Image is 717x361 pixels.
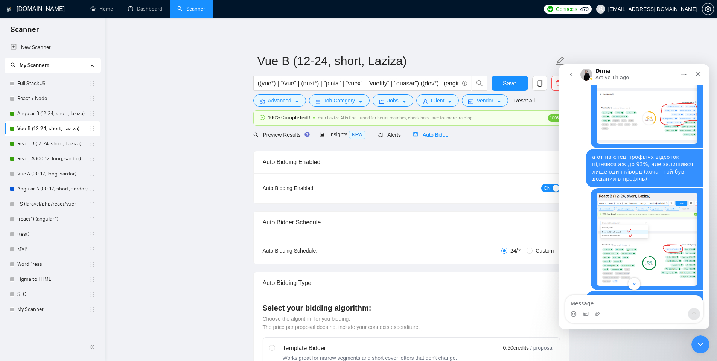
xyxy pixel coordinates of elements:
span: holder [89,111,95,117]
button: Save [492,76,528,91]
div: govlech@gmail.com says… [6,227,145,266]
span: caret-down [294,99,300,104]
div: govlech@gmail.com says… [6,85,145,124]
span: Connects: [556,5,578,13]
span: search [11,62,16,68]
a: Reset All [514,96,535,105]
a: React B (12-24, short, Laziza) [17,136,89,151]
a: WordPress [17,257,89,272]
a: dashboardDashboard [128,6,162,12]
span: holder [89,261,95,267]
button: Emoji picker [12,247,18,253]
span: holder [89,156,95,162]
a: SEO [17,287,89,302]
div: Auto Bidding Schedule: [263,247,362,255]
span: Scanner [5,24,45,40]
span: holder [89,126,95,132]
a: Angular B (12-24, short, laziza) [17,106,89,121]
span: Preview Results [253,132,308,138]
span: Jobs [387,96,399,105]
span: Job Category [324,96,355,105]
button: delete [551,76,566,91]
span: bars [315,99,321,104]
span: setting [260,99,265,104]
button: search [472,76,487,91]
span: notification [378,132,383,137]
a: React + Node [17,91,89,106]
li: React + Node [5,91,100,106]
input: Scanner name... [257,52,554,70]
button: barsJob Categorycaret-down [309,94,370,107]
a: Angular A (00-12, short, sardor) [17,181,89,196]
span: Custom [533,247,557,255]
a: New Scanner [11,40,94,55]
li: Vue B (12-24, short, Laziza) [5,121,100,136]
a: Full Stack JS [17,76,89,91]
div: а от на спец профілях відсоток піднявся аж до 93%, але залишився лище один ківорд (хоча і той був... [33,89,139,119]
span: holder [89,291,95,297]
div: а от на спец профілях відсоток піднявся аж до 93%, але залишився лище один ківорд (хоча і той був... [27,85,145,123]
div: Auto Bidder Schedule [263,212,560,233]
textarea: Message… [6,231,144,244]
span: idcard [468,99,473,104]
button: settingAdvancedcaret-down [253,94,306,107]
a: Figma to HTML [17,272,89,287]
li: SEO [5,287,100,302]
div: govlech@gmail.com says… [6,124,145,227]
input: Search Freelance Jobs... [258,79,459,88]
span: holder [89,306,95,312]
span: Advanced [268,96,291,105]
span: double-left [90,343,97,351]
span: setting [702,6,714,12]
span: Alerts [378,132,401,138]
a: FS (laravel/php/react/vue) [17,196,89,212]
span: Auto Bidder [413,132,450,138]
span: holder [89,246,95,252]
a: React А (00-12, long, sardor) [17,151,89,166]
li: New Scanner [5,40,100,55]
span: holder [89,96,95,102]
span: My Scanners [20,62,49,69]
li: React B (12-24, short, Laziza) [5,136,100,151]
button: Gif picker [24,247,30,253]
span: / proposal [530,344,553,352]
span: search [253,132,259,137]
span: holder [89,276,95,282]
span: NEW [349,131,365,139]
span: Save [503,79,516,88]
h4: Select your bidding algorithm: [263,303,560,313]
li: Full Stack JS [5,76,100,91]
button: setting [702,3,714,15]
span: Vendor [476,96,493,105]
div: Auto Bidding Enabled [263,151,560,173]
a: My Scanner [17,302,89,317]
li: MVP [5,242,100,257]
span: Your Laziza AI is fine-tuned for better matches, check back later for more training! [318,115,474,120]
span: holder [89,81,95,87]
span: search [472,80,487,87]
img: upwork-logo.png [547,6,553,12]
span: My Scanners [11,62,49,69]
span: Client [431,96,445,105]
li: (test) [5,227,100,242]
div: Template Bidder [283,344,457,353]
span: info-circle [462,81,467,86]
span: user [423,99,428,104]
li: Angular B (12-24, short, laziza) [5,106,100,121]
iframe: Intercom live chat [691,335,709,353]
span: holder [89,171,95,177]
img: logo [6,3,12,15]
span: caret-down [447,99,452,104]
li: React А (00-12, long, sardor) [5,151,100,166]
span: Choose the algorithm for you bidding. The price per proposal does not include your connects expen... [263,316,420,330]
iframe: Intercom live chat [559,64,709,329]
span: holder [89,186,95,192]
button: Scroll to bottom [69,213,82,226]
a: (react*) (angular*) [17,212,89,227]
div: Auto Bidding Type [263,272,560,294]
span: caret-down [402,99,407,104]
